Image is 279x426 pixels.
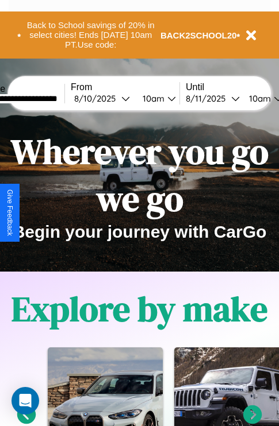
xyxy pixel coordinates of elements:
div: 10am [243,93,274,104]
div: Open Intercom Messenger [12,387,39,415]
div: 8 / 10 / 2025 [74,93,121,104]
button: Back to School savings of 20% in select cities! Ends [DATE] 10am PT.Use code: [21,17,160,53]
div: Give Feedback [6,189,14,236]
h1: Explore by make [12,285,267,332]
div: 8 / 11 / 2025 [186,93,231,104]
b: BACK2SCHOOL20 [160,30,237,40]
button: 8/10/2025 [71,92,133,104]
button: 10am [133,92,179,104]
label: From [71,82,179,92]
div: 10am [137,93,167,104]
